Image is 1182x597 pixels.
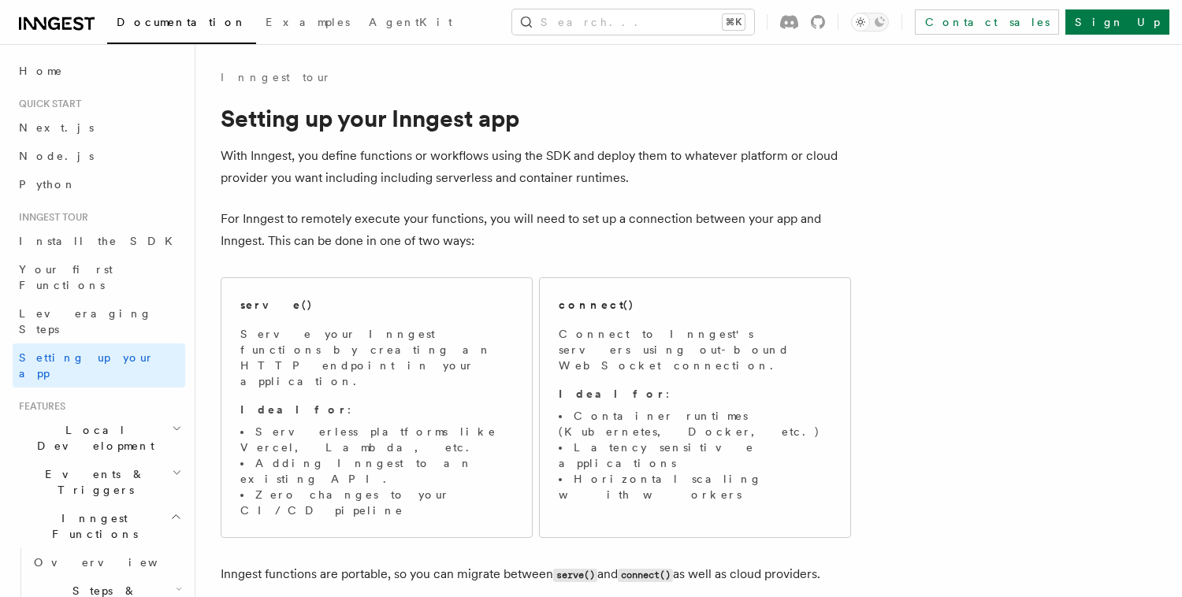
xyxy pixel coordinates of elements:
li: Zero changes to your CI/CD pipeline [240,487,513,518]
a: Home [13,57,185,85]
p: Connect to Inngest's servers using out-bound WebSocket connection. [559,326,831,373]
span: Local Development [13,422,172,454]
a: Install the SDK [13,227,185,255]
a: Node.js [13,142,185,170]
span: Home [19,63,63,79]
strong: Ideal for [240,403,348,416]
a: Examples [256,5,359,43]
span: Node.js [19,150,94,162]
span: Documentation [117,16,247,28]
span: Quick start [13,98,81,110]
kbd: ⌘K [723,14,745,30]
span: Python [19,178,76,191]
a: Next.js [13,113,185,142]
h2: connect() [559,297,634,313]
code: serve() [553,569,597,582]
a: Your first Functions [13,255,185,299]
strong: Ideal for [559,387,666,400]
a: Contact sales [915,9,1059,35]
span: Inngest tour [13,211,88,224]
span: Examples [266,16,350,28]
button: Inngest Functions [13,504,185,548]
span: Next.js [19,121,94,134]
li: Serverless platforms like Vercel, Lambda, etc. [240,424,513,455]
a: AgentKit [359,5,462,43]
li: Horizontal scaling with workers [559,471,831,502]
a: Inngest tour [221,69,331,85]
li: Adding Inngest to an existing API. [240,455,513,487]
a: Overview [28,548,185,577]
li: Container runtimes (Kubernetes, Docker, etc.) [559,408,831,439]
span: Features [13,400,65,413]
p: For Inngest to remotely execute your functions, you will need to set up a connection between your... [221,208,851,252]
a: Setting up your app [13,343,185,387]
a: Sign Up [1065,9,1169,35]
span: Your first Functions [19,263,113,291]
a: Leveraging Steps [13,299,185,343]
span: Setting up your app [19,351,154,380]
p: : [240,402,513,417]
p: Inngest functions are portable, so you can migrate between and as well as cloud providers. [221,563,851,586]
p: Serve your Inngest functions by creating an HTTP endpoint in your application. [240,326,513,389]
a: Documentation [107,5,256,44]
span: Events & Triggers [13,466,172,498]
li: Latency sensitive applications [559,439,831,471]
span: Install the SDK [19,235,182,247]
a: connect()Connect to Inngest's servers using out-bound WebSocket connection.Ideal for:Container ru... [539,277,851,538]
p: With Inngest, you define functions or workflows using the SDK and deploy them to whatever platfor... [221,145,851,189]
h1: Setting up your Inngest app [221,104,851,132]
button: Local Development [13,416,185,460]
p: : [559,386,831,402]
span: Inngest Functions [13,510,170,542]
span: Overview [34,556,196,569]
button: Toggle dark mode [851,13,889,32]
h2: serve() [240,297,313,313]
code: connect() [618,569,673,582]
a: serve()Serve your Inngest functions by creating an HTTP endpoint in your application.Ideal for:Se... [221,277,533,538]
button: Search...⌘K [512,9,754,35]
span: Leveraging Steps [19,307,152,336]
button: Events & Triggers [13,460,185,504]
span: AgentKit [369,16,452,28]
a: Python [13,170,185,198]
